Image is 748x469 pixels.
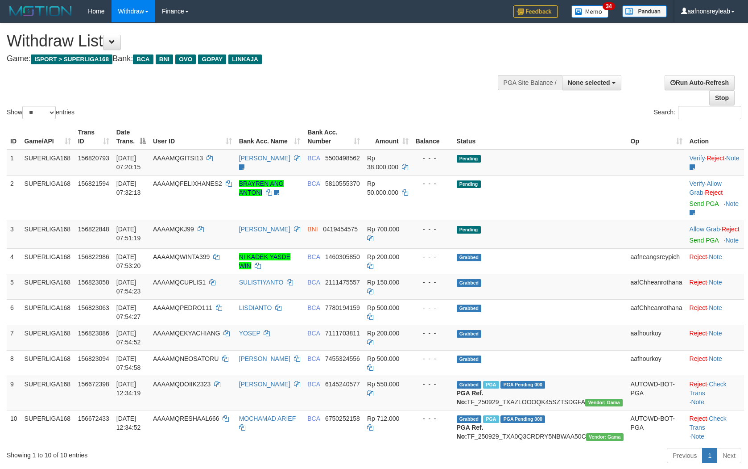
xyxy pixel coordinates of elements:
[457,279,482,287] span: Grabbed
[627,410,686,444] td: AUTOWD-BOT-PGA
[7,221,21,248] td: 3
[21,274,74,299] td: SUPERLIGA168
[116,330,141,346] span: [DATE] 07:54:52
[7,447,305,460] div: Showing 1 to 10 of 10 entries
[686,410,744,444] td: · ·
[325,330,360,337] span: Copy 7111703811 to clipboard
[726,200,739,207] a: Note
[325,415,360,422] span: Copy 6750252158 to clipboard
[690,226,720,233] a: Allow Grab
[78,415,109,422] span: 156672433
[690,180,722,196] a: Allow Grab
[116,415,141,431] span: [DATE] 12:34:52
[709,355,722,362] a: Note
[457,356,482,363] span: Grabbed
[483,381,499,389] span: Marked by aafsoycanthlai
[153,381,211,388] span: AAAAMQDOIIK2323
[627,124,686,150] th: Op: activate to sort column ascending
[654,106,741,119] label: Search:
[325,155,360,162] span: Copy 5500498562 to clipboard
[709,330,722,337] a: Note
[603,2,615,10] span: 34
[690,155,705,162] a: Verify
[709,90,735,105] a: Stop
[690,330,707,337] a: Reject
[307,226,318,233] span: BNI
[236,124,304,150] th: Bank Acc. Name: activate to sort column ascending
[7,150,21,176] td: 1
[690,304,707,311] a: Reject
[239,226,290,233] a: [PERSON_NAME]
[686,376,744,410] td: · ·
[585,399,623,406] span: Vendor URL: https://trx31.1velocity.biz
[153,355,219,362] span: AAAAMQNEOSATORU
[116,253,141,269] span: [DATE] 07:53:20
[116,180,141,196] span: [DATE] 07:32:13
[7,124,21,150] th: ID
[457,305,482,312] span: Grabbed
[627,325,686,350] td: aafhourkoy
[416,154,450,163] div: - - -
[457,254,482,261] span: Grabbed
[7,106,74,119] label: Show entries
[153,415,219,422] span: AAAAMQRESHAAL666
[500,381,545,389] span: PGA Pending
[325,355,360,362] span: Copy 7455324556 to clipboard
[690,237,719,244] a: Send PGA
[21,221,74,248] td: SUPERLIGA168
[627,248,686,274] td: aafneangsreypich
[307,180,320,187] span: BCA
[453,376,627,410] td: TF_250929_TXAZLOOOQK45SZTSDGFA
[78,304,109,311] span: 156823063
[367,226,399,233] span: Rp 700.000
[239,355,290,362] a: [PERSON_NAME]
[457,381,482,389] span: Grabbed
[457,226,481,234] span: Pending
[367,180,398,196] span: Rp 50.000.000
[307,330,320,337] span: BCA
[307,253,320,260] span: BCA
[133,54,153,64] span: BCA
[367,304,399,311] span: Rp 500.000
[627,376,686,410] td: AUTOWD-BOT-PGA
[586,433,624,441] span: Vendor URL: https://trx31.1velocity.biz
[307,415,320,422] span: BCA
[7,299,21,325] td: 6
[239,415,296,422] a: MOCHAMAD ARIEF
[78,330,109,337] span: 156823086
[690,355,707,362] a: Reject
[7,32,490,50] h1: Withdraw List
[416,179,450,188] div: - - -
[21,325,74,350] td: SUPERLIGA168
[304,124,364,150] th: Bank Acc. Number: activate to sort column ascending
[325,304,360,311] span: Copy 7780194159 to clipboard
[457,389,484,406] b: PGA Ref. No:
[78,155,109,162] span: 156820793
[153,304,212,311] span: AAAAMQPEDRO111
[307,381,320,388] span: BCA
[690,415,707,422] a: Reject
[21,376,74,410] td: SUPERLIGA168
[667,448,703,463] a: Previous
[7,410,21,444] td: 10
[686,274,744,299] td: ·
[416,354,450,363] div: - - -
[364,124,412,150] th: Amount: activate to sort column ascending
[457,180,481,188] span: Pending
[7,248,21,274] td: 4
[7,376,21,410] td: 9
[367,330,399,337] span: Rp 200.000
[416,252,450,261] div: - - -
[239,180,284,196] a: BRAYREN ANG ANTONI
[7,274,21,299] td: 5
[686,124,744,150] th: Action
[690,180,705,187] a: Verify
[156,54,173,64] span: BNI
[690,415,727,431] a: Check Trans
[307,155,320,162] span: BCA
[457,424,484,440] b: PGA Ref. No:
[78,180,109,187] span: 156821594
[686,350,744,376] td: ·
[149,124,236,150] th: User ID: activate to sort column ascending
[325,180,360,187] span: Copy 5810555370 to clipboard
